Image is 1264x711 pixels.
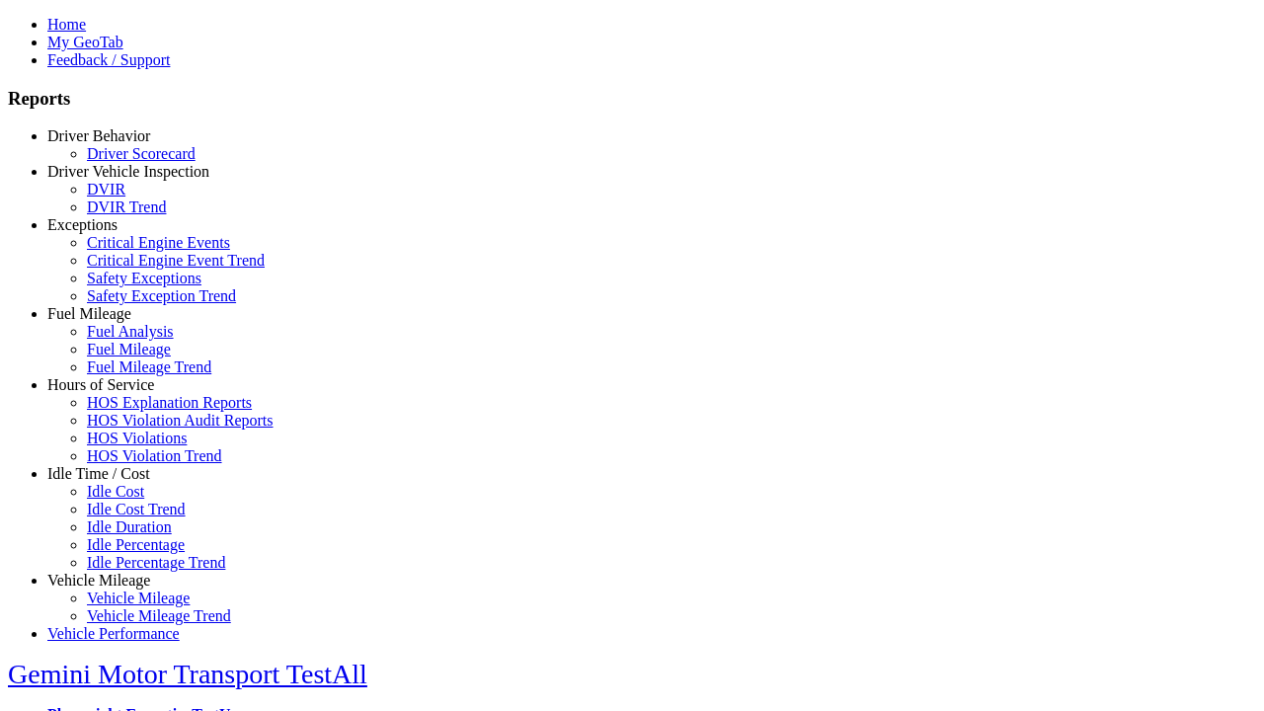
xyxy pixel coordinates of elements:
[47,51,170,68] a: Feedback / Support
[47,625,180,642] a: Vehicle Performance
[87,341,171,357] a: Fuel Mileage
[8,659,367,689] a: Gemini Motor Transport TestAll
[47,376,154,393] a: Hours of Service
[47,127,150,144] a: Driver Behavior
[87,323,174,340] a: Fuel Analysis
[47,572,150,589] a: Vehicle Mileage
[87,554,225,571] a: Idle Percentage Trend
[87,501,186,517] a: Idle Cost Trend
[87,270,201,286] a: Safety Exceptions
[87,181,125,197] a: DVIR
[8,88,1256,110] h3: Reports
[87,430,187,446] a: HOS Violations
[87,607,231,624] a: Vehicle Mileage Trend
[87,590,190,606] a: Vehicle Mileage
[87,358,211,375] a: Fuel Mileage Trend
[87,536,185,553] a: Idle Percentage
[47,34,123,50] a: My GeoTab
[87,447,222,464] a: HOS Violation Trend
[87,145,196,162] a: Driver Scorecard
[47,16,86,33] a: Home
[87,287,236,304] a: Safety Exception Trend
[47,163,209,180] a: Driver Vehicle Inspection
[47,465,150,482] a: Idle Time / Cost
[87,234,230,251] a: Critical Engine Events
[87,518,172,535] a: Idle Duration
[47,216,118,233] a: Exceptions
[87,394,252,411] a: HOS Explanation Reports
[47,305,131,322] a: Fuel Mileage
[87,252,265,269] a: Critical Engine Event Trend
[87,483,144,500] a: Idle Cost
[87,198,166,215] a: DVIR Trend
[87,412,274,429] a: HOS Violation Audit Reports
